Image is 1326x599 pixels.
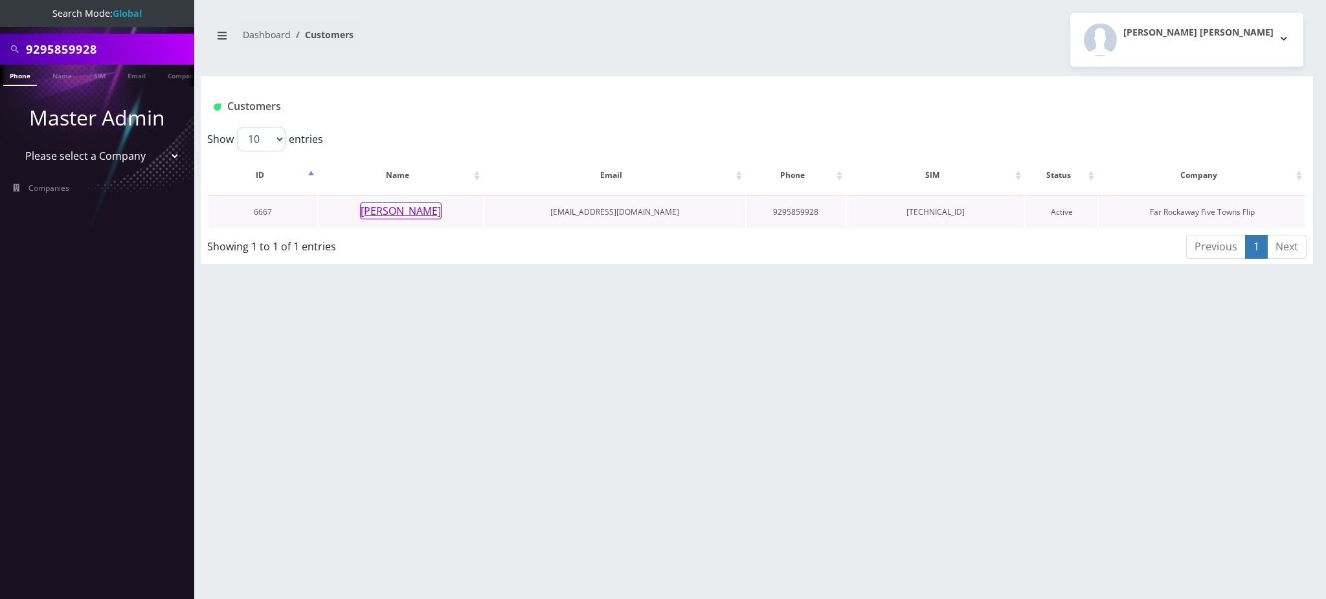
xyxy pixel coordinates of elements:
[747,195,846,228] td: 9295859928
[1026,195,1098,228] td: Active
[484,157,745,194] th: Email: activate to sort column ascending
[484,195,745,228] td: [EMAIL_ADDRESS][DOMAIN_NAME]
[26,37,191,61] input: Search All Companies
[1026,157,1098,194] th: Status: activate to sort column ascending
[1070,13,1303,67] button: [PERSON_NAME] [PERSON_NAME]
[847,157,1024,194] th: SIM: activate to sort column ascending
[208,157,317,194] th: ID: activate to sort column descending
[87,65,112,85] a: SIM
[121,65,152,85] a: Email
[1267,235,1307,259] a: Next
[1245,235,1268,259] a: 1
[1186,235,1246,259] a: Previous
[161,65,205,85] a: Company
[214,100,1116,113] h1: Customers
[208,195,317,228] td: 6667
[291,28,354,41] li: Customers
[847,195,1024,228] td: [TECHNICAL_ID]
[1099,157,1305,194] th: Company: activate to sort column ascending
[210,21,747,58] nav: breadcrumb
[207,234,656,254] div: Showing 1 to 1 of 1 entries
[3,65,37,86] a: Phone
[28,182,69,193] span: Companies
[1099,195,1305,228] td: Far Rockaway Five Towns Flip
[360,202,442,219] button: [PERSON_NAME]
[52,7,142,19] span: Search Mode:
[747,157,846,194] th: Phone: activate to sort column ascending
[243,28,291,41] a: Dashboard
[319,157,482,194] th: Name: activate to sort column ascending
[113,7,142,19] strong: Global
[237,127,286,151] select: Showentries
[1123,27,1274,38] h2: [PERSON_NAME] [PERSON_NAME]
[207,127,323,151] label: Show entries
[46,65,78,85] a: Name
